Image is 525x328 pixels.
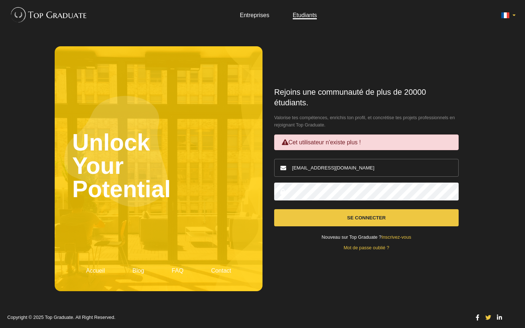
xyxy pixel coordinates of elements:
img: Top Graduate [7,4,87,26]
button: Se connecter [274,209,459,226]
h1: Rejoins une communauté de plus de 20000 étudiants. [274,87,459,108]
a: Contact [211,268,231,274]
span: Valorise tes compétences, enrichis ton profil, et concrétise tes projets professionnels en rejoig... [274,114,459,129]
input: Email [274,159,459,177]
h2: Unlock Your Potential [72,64,245,268]
a: Accueil [86,268,105,274]
a: Etudiants [293,12,317,18]
p: Copyright © 2025 Top Graduate. All Right Reserved. [7,315,467,320]
div: Cet utilisateur n'existe plus ! [274,134,459,150]
a: Inscrivez-vous [381,234,411,240]
a: Blog [132,268,144,274]
div: Nouveau sur Top Graduate ? [274,235,459,240]
a: Mot de passe oublié ? [343,245,389,250]
a: Entreprises [240,12,269,18]
a: FAQ [172,268,183,274]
